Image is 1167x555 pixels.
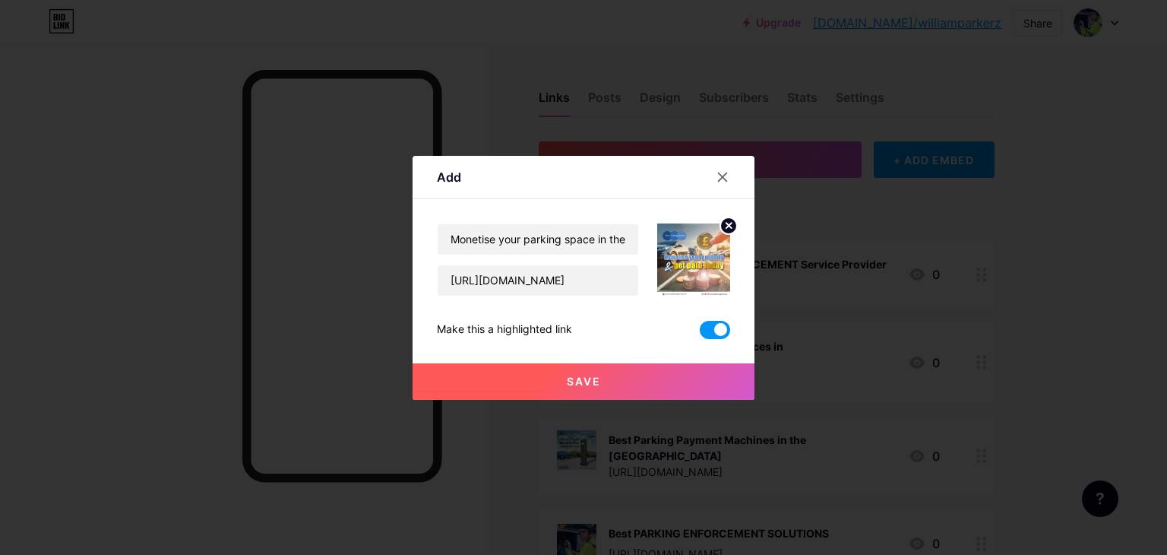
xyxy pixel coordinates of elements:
input: URL [438,265,638,296]
input: Title [438,224,638,255]
div: Add [437,168,461,186]
span: Save [567,375,601,388]
img: link_thumbnail [657,224,730,297]
button: Save [413,363,754,400]
div: Make this a highlighted link [437,321,572,339]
